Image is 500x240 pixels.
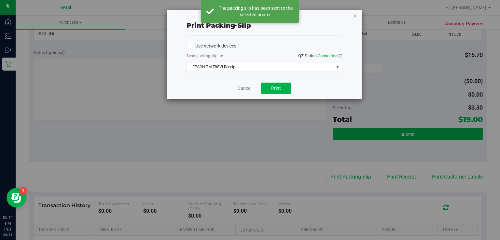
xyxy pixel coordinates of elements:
[187,62,334,72] span: EPSON TM-T88VI Receipt
[261,83,291,94] button: Print
[333,62,341,72] span: select
[187,21,251,29] span: Print packing-slip
[217,5,294,18] div: The packing slip has been sent to the selected printer.
[187,53,223,59] label: Send packing-slip to:
[298,53,342,58] span: QZ Status:
[318,53,338,58] span: Connected
[19,187,27,195] iframe: Resource center unread badge
[238,85,251,92] a: Cancel
[271,86,281,91] span: Print
[187,43,236,49] label: Use network devices
[7,188,26,207] iframe: Resource center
